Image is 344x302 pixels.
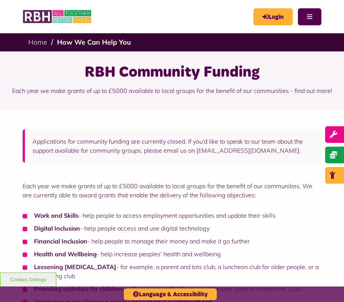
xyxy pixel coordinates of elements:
[32,137,314,155] p: Applications for community funding are currently closed. If you'd like to speak to our team about...
[34,225,80,232] strong: Digital Inclusion
[23,224,321,233] li: - help people access and use digital technology
[9,63,335,82] h1: RBH Community Funding
[34,263,116,271] strong: Lessening [MEDICAL_DATA]
[298,8,321,25] button: Navigation
[57,38,131,46] a: How We Can Help You
[23,181,321,200] p: Each year we make grants of up to £5000 available to local groups for the benefit of our communit...
[23,284,321,293] li: these could include sport or homework clubs.
[124,288,217,300] button: Language & Accessibility
[34,237,87,245] strong: Financial Inclusion
[310,268,344,302] iframe: Netcall Web Assistant for live chat
[34,212,79,219] strong: Work and Skills
[34,285,180,293] strong: Providing activities for children and young people -
[28,38,47,46] a: Home
[34,250,97,258] strong: Health and Wellbeing
[23,8,93,26] img: RBH
[23,262,321,280] li: - for example, a parent and tots club, a luncheon club for older people, or a gardening club
[23,211,321,220] li: - help people to access employment opportunities and update their skills
[23,237,321,246] li: - help people to manage their money and make it go further
[9,82,335,99] p: Each year we make grants of up to £5000 available to local groups for the benefit of our communit...
[23,249,321,259] li: - help increase peoples’ health and wellbeing
[253,8,293,25] a: MyRBH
